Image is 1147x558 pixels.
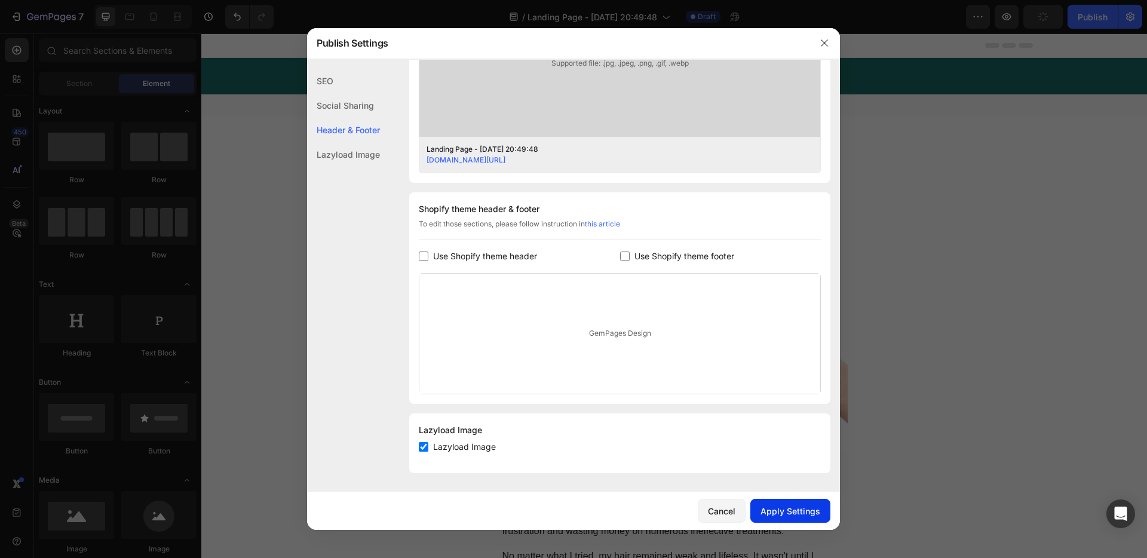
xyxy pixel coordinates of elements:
[300,186,646,218] h2: But... the surprising truth about what hinders your hair's growth potential will leave you amazed!
[307,27,809,59] div: Publish Settings
[300,277,646,456] img: gempages_432750572815254551-867b3b92-1406-4fb6-94ce-98dfd5fc9646.png
[698,499,746,523] button: Cancel
[301,244,645,256] p: [DATE]
[419,219,821,240] div: To edit those sections, please follow instruction in
[301,517,645,554] p: No matter what I tried, my hair remained weak and lifeless. It wasn't until I recognized the impo...
[419,202,821,216] div: Shopify theme header & footer
[427,144,795,155] div: Landing Page - [DATE] 20:49:48
[433,440,496,454] span: Lazyload Image
[708,505,735,517] div: Cancel
[307,142,380,167] div: Lazyload Image
[307,118,380,142] div: Header & Footer
[427,155,505,164] a: [DOMAIN_NAME][URL]
[750,499,830,523] button: Apply Settings
[1106,499,1135,528] div: Open Intercom Messenger
[450,35,526,50] h2: GEME Cosmetic
[307,69,380,93] div: SEO
[1,66,944,78] p: Advertorial
[419,423,821,437] div: Lazyload Image
[307,93,380,118] div: Social Sharing
[300,112,646,179] h1: Is your hair's vitality the key to unlocking stunning? Discover the solution with Hair Growth Oil!
[634,249,734,263] span: Use Shopify theme footer
[419,58,820,69] span: Supported file: .jpg, .jpeg, .png, .gif, .webp
[301,226,645,239] p: By [PERSON_NAME]
[760,505,820,517] div: Apply Settings
[301,467,645,504] p: Unless you address the health of your hair, you'll continue to miss out on the full potential of ...
[585,219,620,228] a: this article
[420,30,445,56] img: gempages_432750572815254551-97ccf104-3b11-4264-a8c8-68054fbe9d62.svg
[419,274,820,394] div: GemPages Design
[433,249,537,263] span: Use Shopify theme header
